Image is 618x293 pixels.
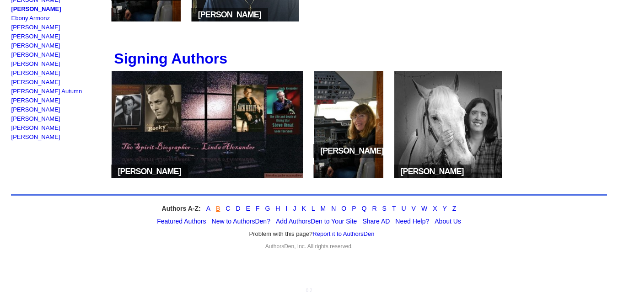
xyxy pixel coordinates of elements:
[11,69,60,76] a: [PERSON_NAME]
[443,205,447,212] a: Y
[212,218,270,225] a: New to AuthorsDen?
[293,205,296,212] a: J
[11,113,14,115] img: shim.gif
[312,205,315,212] a: L
[321,205,326,212] a: M
[157,218,206,225] a: Featured Authors
[421,205,427,212] a: W
[316,149,320,154] img: space
[382,205,387,212] a: S
[464,170,468,174] img: space
[301,205,306,212] a: K
[11,106,60,113] a: [PERSON_NAME]
[11,79,60,85] a: [PERSON_NAME]
[188,17,302,24] a: space[PERSON_NAME]space
[312,230,374,237] a: Report it to AuthorsDen
[246,205,250,212] a: E
[313,170,318,174] img: space
[313,144,383,178] span: [PERSON_NAME]
[216,205,220,212] a: B
[11,243,607,250] div: AuthorsDen, Inc. All rights reserved.
[11,33,60,40] a: [PERSON_NAME]
[11,51,60,58] a: [PERSON_NAME]
[108,174,306,181] a: space[PERSON_NAME]space
[372,205,376,212] a: R
[11,49,14,51] img: shim.gif
[226,205,230,212] a: C
[11,76,14,79] img: shim.gif
[11,21,14,24] img: shim.gif
[331,205,336,212] a: N
[11,122,14,124] img: shim.gif
[11,15,50,21] a: Ebony Armonz
[11,67,14,69] img: shim.gif
[11,5,61,12] a: [PERSON_NAME]
[11,60,60,67] a: [PERSON_NAME]
[114,50,227,67] a: Signing Authors
[11,88,82,95] a: [PERSON_NAME] Autumn
[276,218,357,225] a: Add AuthorsDen to Your Site
[181,170,186,174] img: space
[311,174,386,181] a: space[PERSON_NAME]space
[111,13,116,17] img: space
[236,205,240,212] a: D
[111,165,188,178] span: [PERSON_NAME]
[11,131,14,133] img: shim.gif
[11,97,60,104] a: [PERSON_NAME]
[113,170,118,174] img: space
[396,170,401,174] img: space
[11,115,60,122] a: [PERSON_NAME]
[401,205,406,212] a: U
[11,40,14,42] img: shim.gif
[395,218,429,225] a: Need Help?
[256,205,260,212] a: F
[108,17,184,24] a: space[PERSON_NAME]space
[275,205,280,212] a: H
[306,288,312,293] font: 0.2
[11,124,60,131] a: [PERSON_NAME]
[412,205,416,212] a: V
[11,12,14,15] img: shim.gif
[362,205,367,212] a: Q
[249,230,375,238] font: Problem with this page?
[11,104,14,106] img: shim.gif
[11,42,60,49] a: [PERSON_NAME]
[435,218,461,225] a: About Us
[11,58,14,60] img: shim.gif
[11,31,14,33] img: shim.gif
[285,205,287,212] a: I
[391,174,505,181] a: space[PERSON_NAME]space
[191,8,268,21] span: [PERSON_NAME]
[162,205,201,212] strong: Authors A-Z:
[362,218,390,225] a: Share AD
[11,3,14,5] img: shim.gif
[352,205,356,212] a: P
[392,205,396,212] a: T
[11,140,14,143] img: shim.gif
[341,205,346,212] a: O
[11,24,60,31] a: [PERSON_NAME]
[193,13,198,17] img: space
[394,165,471,178] span: [PERSON_NAME]
[11,95,14,97] img: shim.gif
[265,205,270,212] a: G
[261,13,266,17] img: space
[11,133,60,140] a: [PERSON_NAME]
[11,85,14,88] img: shim.gif
[433,205,437,212] a: X
[452,205,457,212] a: Z
[206,205,210,212] a: A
